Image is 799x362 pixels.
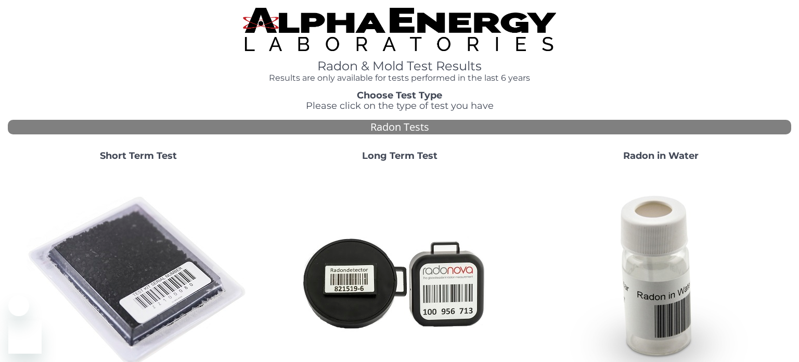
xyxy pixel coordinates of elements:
[100,150,177,161] strong: Short Term Test
[357,90,442,101] strong: Choose Test Type
[362,150,437,161] strong: Long Term Test
[623,150,699,161] strong: Radon in Water
[243,73,556,83] h4: Results are only available for tests performed in the last 6 years
[8,120,791,135] div: Radon Tests
[8,320,42,354] iframe: Button to launch messaging window
[306,100,494,111] span: Please click on the type of test you have
[8,295,29,316] iframe: Close message
[243,8,556,51] img: TightCrop.jpg
[243,59,556,73] h1: Radon & Mold Test Results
